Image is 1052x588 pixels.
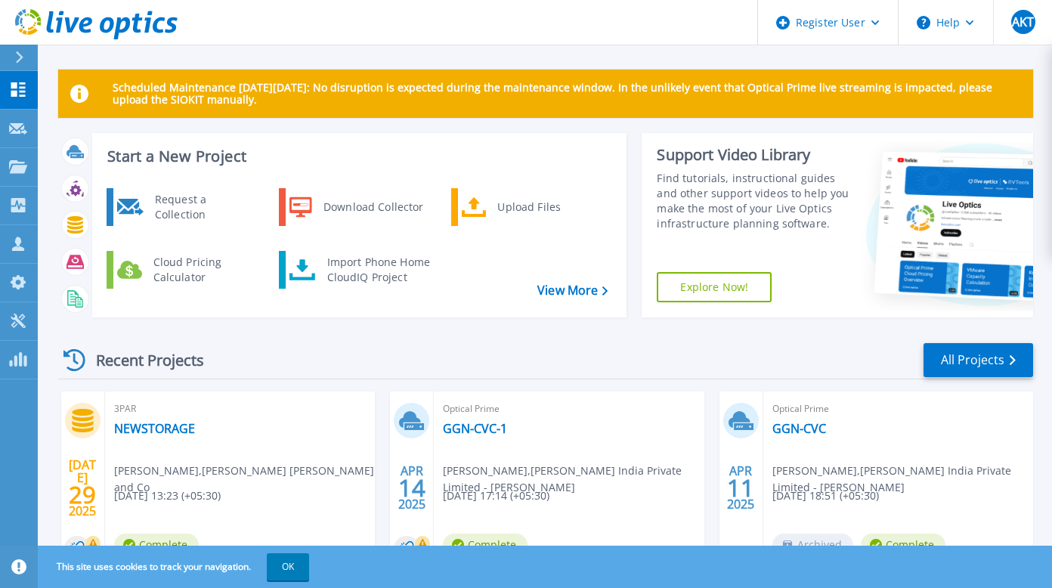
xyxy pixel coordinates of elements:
a: View More [537,283,608,298]
div: APR 2025 [726,460,755,515]
span: [PERSON_NAME] , [PERSON_NAME] [PERSON_NAME] and Co [114,463,375,496]
div: Recent Projects [58,342,224,379]
span: [DATE] 13:23 (+05:30) [114,487,221,504]
div: Download Collector [316,192,430,222]
a: Download Collector [279,188,434,226]
a: Upload Files [451,188,606,226]
div: Cloud Pricing Calculator [146,255,258,285]
span: 29 [69,488,96,501]
a: Explore Now! [657,272,772,302]
span: [PERSON_NAME] , [PERSON_NAME] India Private Limited - [PERSON_NAME] [772,463,1033,496]
a: Request a Collection [107,188,261,226]
p: Scheduled Maintenance [DATE][DATE]: No disruption is expected during the maintenance window. In t... [113,82,1021,106]
h3: Start a New Project [107,148,608,165]
span: AKT [1012,16,1034,28]
span: [DATE] 17:14 (+05:30) [443,487,549,504]
div: APR 2025 [398,460,426,515]
div: Import Phone Home CloudIQ Project [320,255,438,285]
span: [DATE] 18:51 (+05:30) [772,487,879,504]
a: Cloud Pricing Calculator [107,251,261,289]
span: 11 [727,481,754,494]
a: GGN-CVC-1 [443,421,507,436]
span: 3PAR [114,401,366,417]
a: GGN-CVC [772,421,826,436]
span: Complete [861,534,945,556]
div: Find tutorials, instructional guides and other support videos to help you make the most of your L... [657,171,852,231]
span: Archived [772,534,853,556]
span: Optical Prime [772,401,1024,417]
span: This site uses cookies to track your navigation. [42,553,309,580]
span: 14 [398,481,425,494]
span: Optical Prime [443,401,695,417]
div: Upload Files [490,192,602,222]
a: All Projects [924,343,1033,377]
div: Support Video Library [657,145,852,165]
div: Request a Collection [147,192,258,222]
button: OK [267,553,309,580]
span: Complete [443,534,528,556]
a: NEWSTORAGE [114,421,195,436]
div: [DATE] 2025 [68,460,97,515]
span: [PERSON_NAME] , [PERSON_NAME] India Private Limited - [PERSON_NAME] [443,463,704,496]
span: Complete [114,534,199,556]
